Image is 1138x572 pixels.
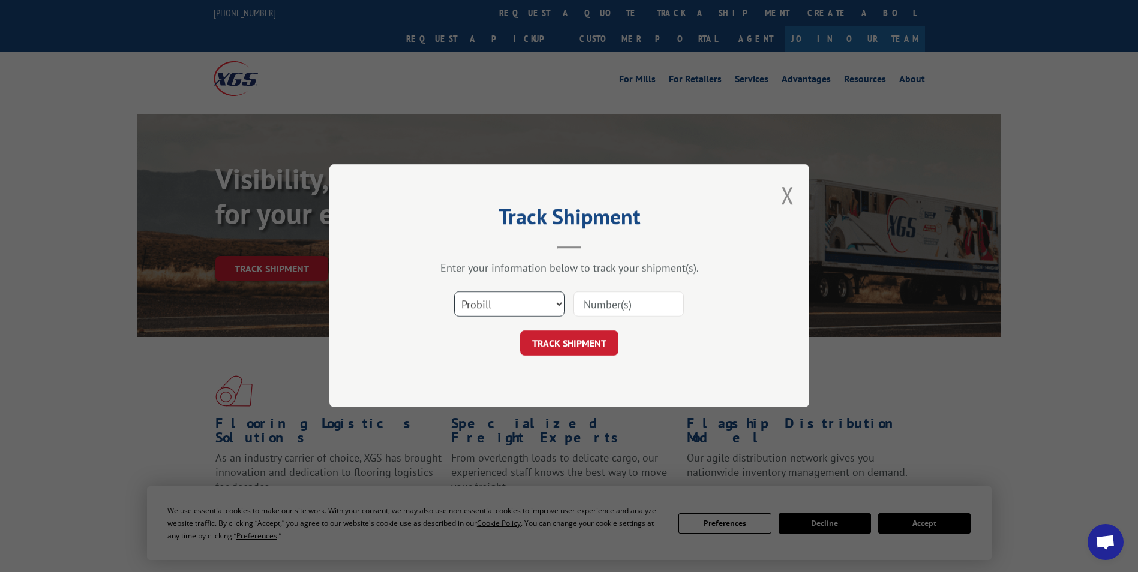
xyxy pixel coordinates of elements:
div: Enter your information below to track your shipment(s). [389,261,749,275]
h2: Track Shipment [389,208,749,231]
button: Close modal [781,179,794,211]
input: Number(s) [573,292,684,317]
button: TRACK SHIPMENT [520,331,618,356]
div: Open chat [1088,524,1124,560]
